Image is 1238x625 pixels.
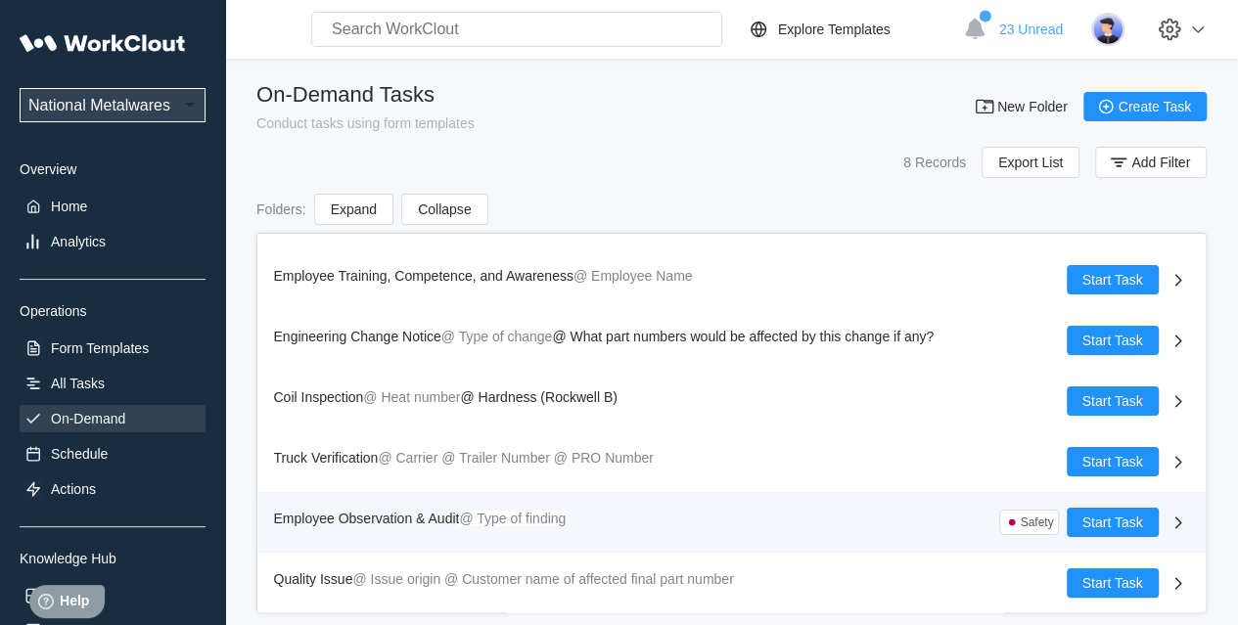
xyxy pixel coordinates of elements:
[352,571,440,587] mark: @ Issue origin
[258,371,1206,431] a: Coil Inspection@ Heat number@ Hardness (Rockwell B)Start Task
[997,100,1068,113] span: New Folder
[51,481,96,497] div: Actions
[418,202,471,216] span: Collapse
[256,82,475,108] div: On-Demand Tasks
[274,571,353,587] span: Quality Issue
[20,370,206,397] a: All Tasks
[274,268,573,284] span: Employee Training, Competence, and Awareness
[1082,576,1143,590] span: Start Task
[1091,13,1124,46] img: user-5.png
[331,202,377,216] span: Expand
[1082,273,1143,287] span: Start Task
[573,268,693,284] mark: @ Employee Name
[747,18,953,41] a: Explore Templates
[20,582,206,609] a: Assets
[1067,568,1159,598] button: Start Task
[363,389,460,405] mark: @ Heat number
[20,303,206,319] div: Operations
[20,193,206,220] a: Home
[311,12,722,47] input: Search WorkClout
[274,450,379,466] span: Truck Verification
[51,340,149,356] div: Form Templates
[20,440,206,468] a: Schedule
[441,329,553,344] mark: @ Type of change
[1082,455,1143,469] span: Start Task
[962,92,1083,121] button: New Folder
[20,405,206,432] a: On-Demand
[258,492,1206,553] a: Employee Observation & Audit@ Type of findingSafetyStart Task
[258,431,1206,492] a: Truck Verification@ Carrier@ Trailer Number@ PRO NumberStart Task
[1082,334,1143,347] span: Start Task
[378,450,437,466] mark: @ Carrier
[554,450,654,466] mark: @ PRO Number
[552,329,934,344] span: @ What part numbers would be affected by this change if any?
[51,411,125,426] div: On-Demand
[1119,100,1191,113] span: Create Task
[258,310,1206,371] a: Engineering Change Notice@ Type of change@ What part numbers would be affected by this change if ...
[256,115,475,131] div: Conduct tasks using form templates
[903,155,966,170] div: 8 Records
[444,571,734,587] mark: @ Customer name of affected final part number
[20,161,206,177] div: Overview
[401,194,487,225] button: Collapse
[1083,92,1207,121] button: Create Task
[256,201,306,217] div: Folders :
[258,553,1206,613] a: Quality Issue@ Issue origin@ Customer name of affected final part numberStart Task
[314,194,393,225] button: Expand
[258,249,1206,310] a: Employee Training, Competence, and Awareness@ Employee NameStart Task
[999,22,1063,37] span: 23 Unread
[51,446,108,462] div: Schedule
[20,551,206,566] div: Knowledge Hub
[1067,447,1159,476] button: Start Task
[274,511,460,526] span: Employee Observation & Audit
[1067,265,1159,294] button: Start Task
[20,475,206,503] a: Actions
[460,389,617,405] span: @ Hardness (Rockwell B)
[20,335,206,362] a: Form Templates
[459,511,566,526] mark: @ Type of finding
[1095,147,1207,178] button: Add Filter
[274,389,364,405] span: Coil Inspection
[1067,386,1159,416] button: Start Task
[1020,515,1053,529] div: Safety
[1067,508,1159,537] button: Start Task
[1082,394,1143,408] span: Start Task
[982,147,1079,178] button: Export List
[274,329,441,344] span: Engineering Change Notice
[778,22,891,37] div: Explore Templates
[1067,326,1159,355] button: Start Task
[51,199,87,214] div: Home
[1131,156,1190,169] span: Add Filter
[441,450,550,466] mark: @ Trailer Number
[1082,515,1143,529] span: Start Task
[51,234,106,249] div: Analytics
[51,376,105,391] div: All Tasks
[20,228,206,255] a: Analytics
[998,156,1063,169] span: Export List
